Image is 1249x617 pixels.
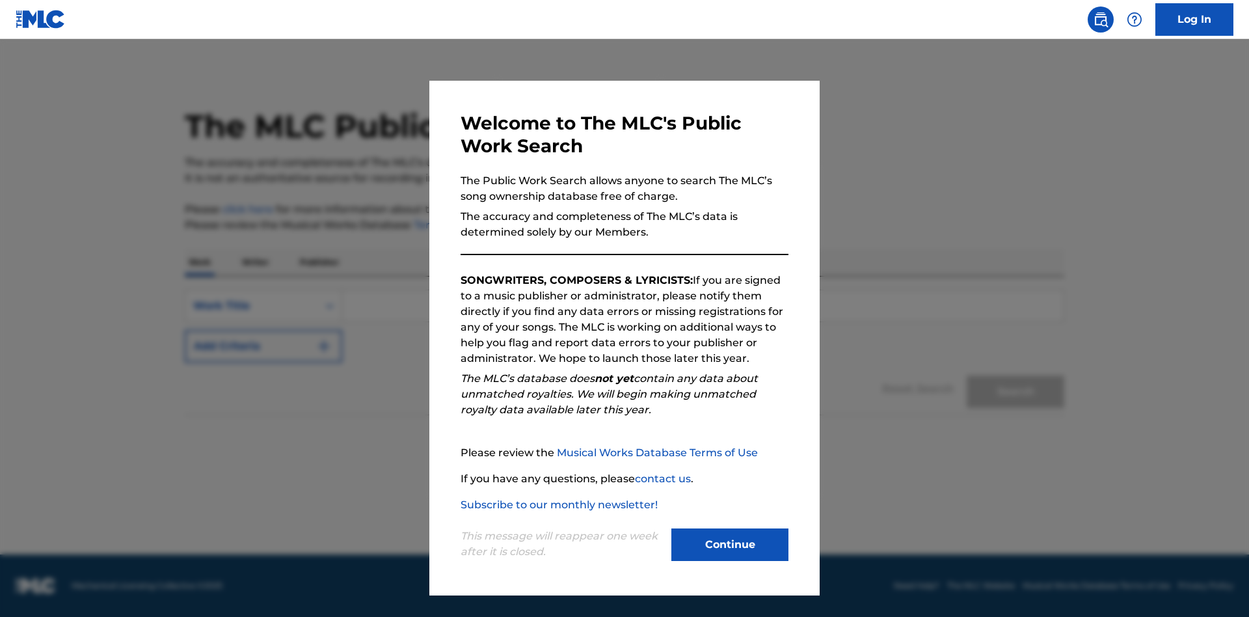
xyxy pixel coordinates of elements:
p: If you have any questions, please . [461,471,788,487]
button: Continue [671,528,788,561]
p: This message will reappear one week after it is closed. [461,528,664,560]
img: search [1093,12,1108,27]
p: The accuracy and completeness of The MLC’s data is determined solely by our Members. [461,209,788,240]
strong: SONGWRITERS, COMPOSERS & LYRICISTS: [461,274,693,286]
a: contact us [635,473,691,485]
img: help [1127,12,1142,27]
a: Log In [1155,3,1233,36]
a: Public Search [1088,7,1114,33]
iframe: Chat Widget [1184,555,1249,617]
strong: not yet [595,372,634,385]
p: If you are signed to a music publisher or administrator, please notify them directly if you find ... [461,273,788,366]
p: Please review the [461,445,788,461]
a: Subscribe to our monthly newsletter! [461,499,658,511]
a: Musical Works Database Terms of Use [557,446,758,459]
img: MLC Logo [16,10,66,29]
div: Help [1121,7,1148,33]
p: The Public Work Search allows anyone to search The MLC’s song ownership database free of charge. [461,173,788,204]
h3: Welcome to The MLC's Public Work Search [461,112,788,158]
em: The MLC’s database does contain any data about unmatched royalties. We will begin making unmatche... [461,372,758,416]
